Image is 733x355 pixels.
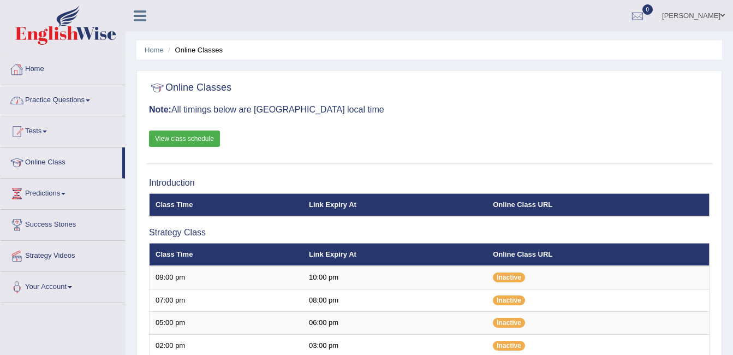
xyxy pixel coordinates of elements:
[149,105,171,114] b: Note:
[303,243,487,266] th: Link Expiry At
[1,241,125,268] a: Strategy Videos
[1,147,122,175] a: Online Class
[303,193,487,216] th: Link Expiry At
[1,272,125,299] a: Your Account
[642,4,653,15] span: 0
[1,210,125,237] a: Success Stories
[145,46,164,54] a: Home
[1,116,125,144] a: Tests
[149,105,710,115] h3: All timings below are [GEOGRAPHIC_DATA] local time
[493,295,525,305] span: Inactive
[303,266,487,289] td: 10:00 pm
[150,193,303,216] th: Class Time
[149,131,220,147] a: View class schedule
[150,243,303,266] th: Class Time
[1,85,125,113] a: Practice Questions
[165,45,223,55] li: Online Classes
[493,273,525,282] span: Inactive
[1,179,125,206] a: Predictions
[303,312,487,335] td: 06:00 pm
[493,341,525,351] span: Inactive
[149,228,710,238] h3: Strategy Class
[487,243,709,266] th: Online Class URL
[487,193,709,216] th: Online Class URL
[149,80,231,96] h2: Online Classes
[493,318,525,328] span: Inactive
[150,266,303,289] td: 09:00 pm
[303,289,487,312] td: 08:00 pm
[149,178,710,188] h3: Introduction
[1,54,125,81] a: Home
[150,312,303,335] td: 05:00 pm
[150,289,303,312] td: 07:00 pm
